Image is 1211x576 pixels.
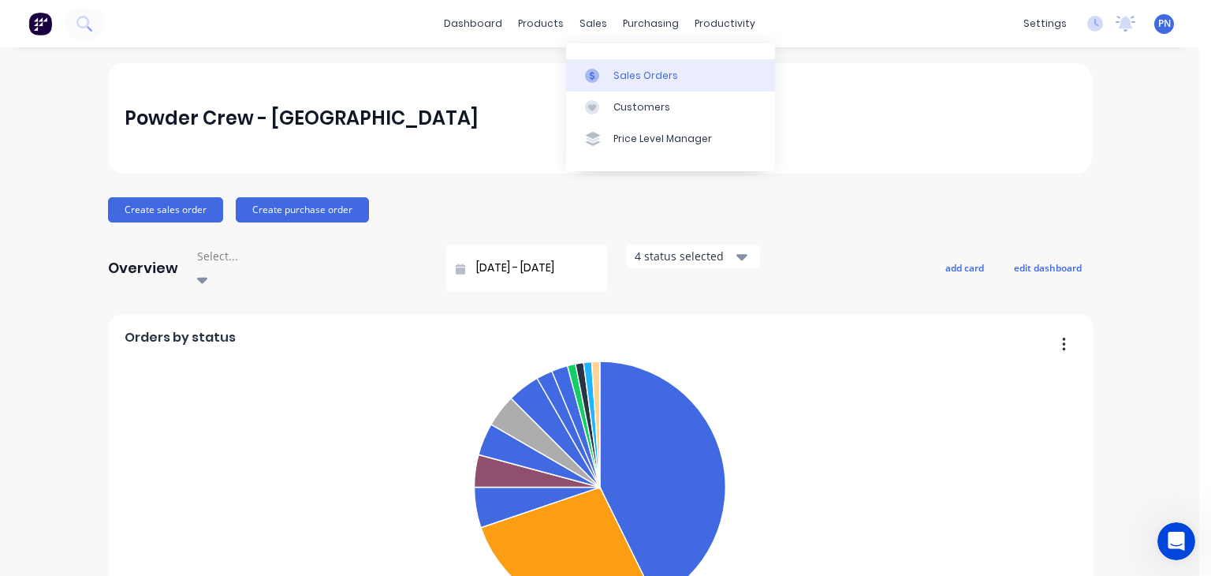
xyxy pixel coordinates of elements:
iframe: Intercom live chat [1157,522,1195,560]
span: Orders by status [125,328,236,347]
a: Customers [566,92,775,123]
button: Create purchase order [236,197,369,223]
div: products [510,12,572,36]
a: Sales Orders [566,59,775,91]
div: Sales Orders [613,69,678,83]
div: productivity [687,12,763,36]
div: Powder Crew - [GEOGRAPHIC_DATA] [125,103,479,134]
button: add card [935,257,994,278]
div: purchasing [615,12,687,36]
img: Factory [28,12,52,36]
button: edit dashboard [1004,257,1092,278]
div: settings [1015,12,1075,36]
button: Create sales order [108,197,223,223]
div: Customers [613,100,670,114]
span: PN [1158,17,1171,31]
div: Price Level Manager [613,132,712,146]
button: 4 status selected [626,245,760,268]
div: Overview [108,252,178,284]
div: 4 status selected [635,248,734,264]
div: sales [572,12,615,36]
a: Price Level Manager [566,123,775,155]
a: dashboard [436,12,510,36]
